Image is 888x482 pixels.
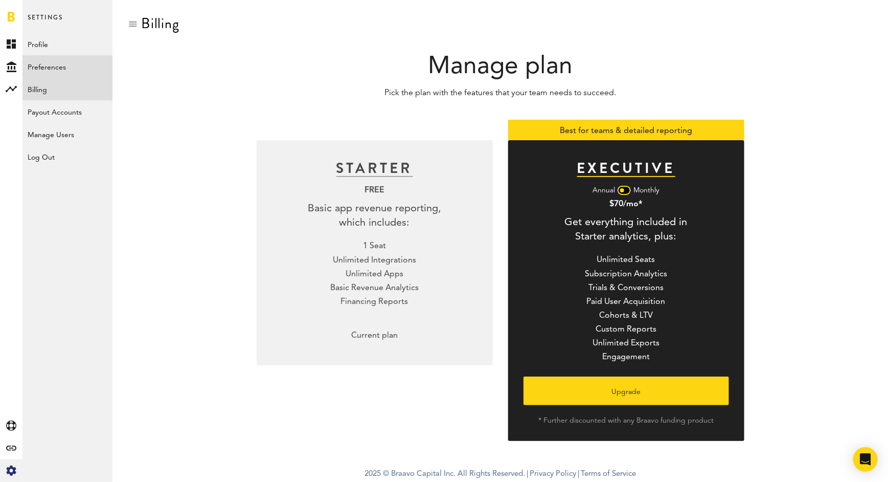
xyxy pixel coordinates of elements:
[633,185,659,195] div: Monthly
[581,470,636,478] a: Terms of Service
[330,269,419,280] div: Unlimited Apps
[365,184,384,196] div: FREE
[330,282,419,294] div: Basic Revenue Analytics
[585,352,667,363] div: Engagement
[523,377,729,405] button: Upgrade
[585,254,667,266] div: Unlimited Seats
[585,310,667,321] div: Cohorts & LTV
[22,33,112,55] a: Profile
[22,100,112,123] a: Payout Accounts
[330,240,419,252] div: 1 Seat
[585,324,667,335] div: Custom Reports
[141,15,179,32] div: Billing
[577,161,675,177] div: EXECUTIVE
[565,215,688,244] div: Get everything included in Starter analytics, plus:
[330,296,419,308] div: Financing Reports
[585,282,667,294] div: Trials & Conversions
[585,338,667,349] div: Unlimited Exports
[28,11,63,33] span: Settings
[530,470,576,478] a: Privacy Policy
[508,120,744,140] div: Best for teams & detailed reporting
[272,321,477,350] div: Current plan
[593,185,615,195] div: Annual
[585,269,667,280] div: Subscription Analytics
[853,447,878,472] div: Open Intercom Messenger
[610,198,643,210] div: $70/mo*
[428,55,573,79] span: Manage plan
[22,145,112,164] div: Log Out
[330,255,419,266] div: Unlimited Integrations
[585,296,667,308] div: Paid User Acquisition
[75,7,111,16] span: Support
[128,87,873,99] p: Pick the plan with the features that your team needs to succeed.
[523,415,729,426] div: * Further discounted with any Braavo funding product
[22,55,112,78] a: Preferences
[365,467,525,482] span: 2025 © Braavo Capital Inc. All Rights Reserved.
[336,161,413,177] div: STARTER
[22,123,112,145] a: Manage Users
[22,78,112,100] a: Billing
[308,202,441,230] div: Basic app revenue reporting, which includes:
